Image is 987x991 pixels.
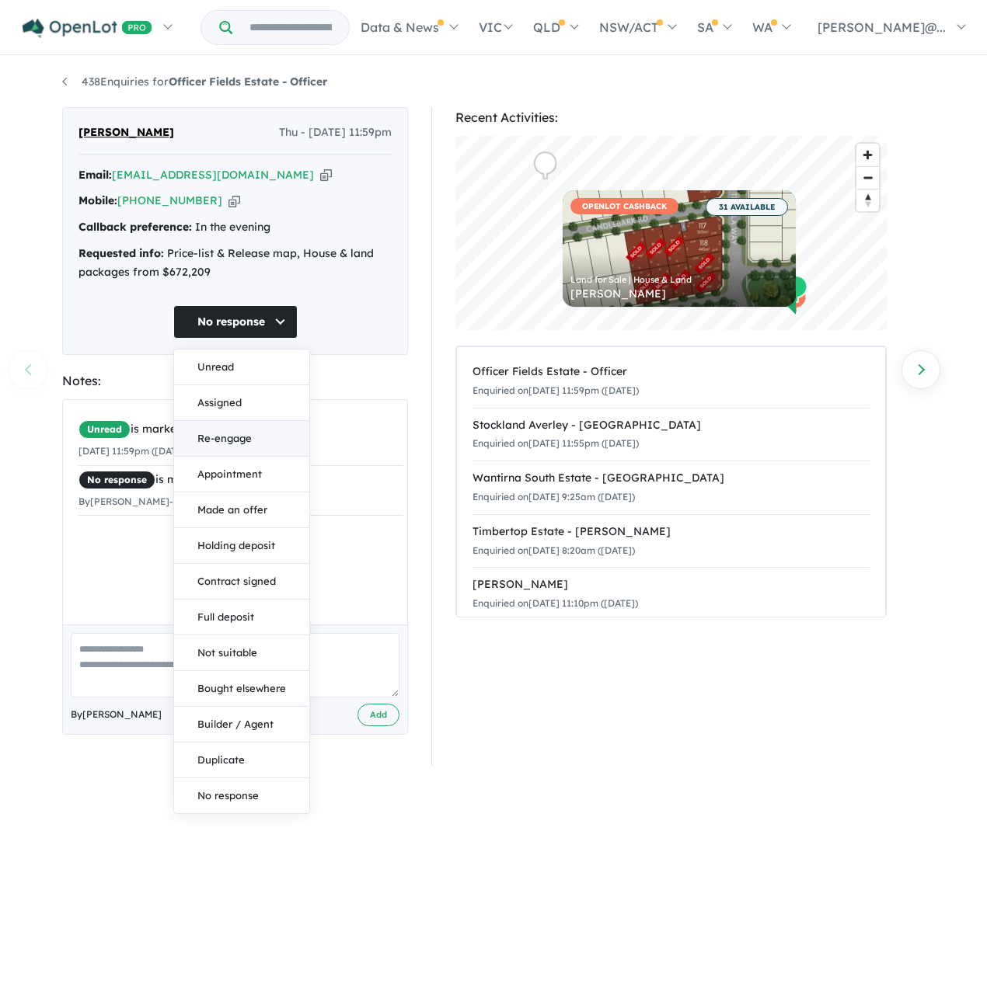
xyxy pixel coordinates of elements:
small: Enquiried on [DATE] 9:25am ([DATE]) [473,491,635,502]
span: 31 AVAILABLE [706,198,788,216]
div: Officer Fields Estate - Officer [473,363,870,381]
span: Reset bearing to north [856,190,879,211]
a: Timbertop Estate - [PERSON_NAME]Enquiried on[DATE] 8:20am ([DATE]) [473,514,870,569]
span: Thu - [DATE] 11:59pm [279,123,392,142]
a: 438Enquiries forOfficer Fields Estate - Officer [62,75,327,89]
small: Enquiried on [DATE] 11:10pm ([DATE]) [473,597,638,609]
button: Full deposit [174,600,309,635]
small: By [PERSON_NAME] - [DATE] 1:11pm ([DATE]) [78,495,277,507]
div: Land for Sale | House & Land [570,276,788,284]
button: Duplicate [174,742,309,778]
button: No response [174,778,309,813]
button: Not suitable [174,635,309,671]
div: Recent Activities: [455,107,887,128]
a: Wantirna South Estate - [GEOGRAPHIC_DATA]Enquiried on[DATE] 9:25am ([DATE]) [473,461,870,515]
span: By [PERSON_NAME] [71,707,162,722]
div: Wantirna South Estate - [GEOGRAPHIC_DATA] [473,469,870,488]
button: Unread [174,349,309,385]
button: Copy [320,167,332,183]
button: Bought elsewhere [174,671,309,707]
small: [DATE] 11:59pm ([DATE]) [78,445,189,457]
small: Enquiried on [DATE] 8:20am ([DATE]) [473,544,635,556]
span: [PERSON_NAME]@... [818,19,946,35]
span: Zoom out [856,167,879,189]
div: Map marker [785,275,808,304]
div: [PERSON_NAME] [473,575,870,594]
div: In the evening [78,218,392,237]
strong: Email: [78,168,112,182]
img: Openlot PRO Logo White [23,19,152,38]
button: Reset bearing to north [856,189,879,211]
div: Notes: [62,370,408,391]
div: is marked. [78,420,403,439]
button: Re-engage [174,421,309,457]
div: Map marker [534,151,557,180]
a: [PERSON_NAME]Enquiried on[DATE] 11:10pm ([DATE]) [473,567,870,621]
button: Holding deposit [174,528,309,564]
a: Officer Fields Estate - OfficerEnquiried on[DATE] 11:59pm ([DATE]) [473,355,870,409]
span: Unread [78,420,131,439]
div: Stockland Averley - [GEOGRAPHIC_DATA] [473,416,870,435]
div: Timbertop Estate - [PERSON_NAME] [473,523,870,541]
input: Try estate name, suburb, builder or developer [235,11,346,44]
button: Made an offer [174,492,309,528]
strong: Requested info: [78,246,164,260]
strong: Mobile: [78,193,117,207]
button: Add [357,704,399,726]
span: OPENLOT CASHBACK [570,198,678,214]
button: Assigned [174,385,309,421]
div: No response [173,349,310,814]
button: Builder / Agent [174,707,309,742]
div: Price-list & Release map, House & land packages from $672,209 [78,245,392,282]
a: [EMAIL_ADDRESS][DOMAIN_NAME] [112,168,314,182]
a: [PHONE_NUMBER] [117,193,222,207]
div: is marked. [78,471,403,489]
nav: breadcrumb [62,73,925,92]
button: Copy [228,193,240,209]
button: Zoom out [856,166,879,189]
small: Enquiried on [DATE] 11:59pm ([DATE]) [473,384,639,396]
button: Zoom in [856,144,879,166]
a: Stockland Averley - [GEOGRAPHIC_DATA]Enquiried on[DATE] 11:55pm ([DATE]) [473,408,870,462]
canvas: Map [455,136,887,330]
span: [PERSON_NAME] [78,123,174,142]
button: Contract signed [174,564,309,600]
strong: Callback preference: [78,220,192,234]
a: OPENLOT CASHBACK 31 AVAILABLE Land for Sale | House & Land [PERSON_NAME] [563,190,796,307]
button: Appointment [174,457,309,492]
div: [PERSON_NAME] [570,288,788,299]
small: Enquiried on [DATE] 11:55pm ([DATE]) [473,437,639,449]
span: No response [78,471,155,489]
strong: Officer Fields Estate - Officer [169,75,327,89]
button: No response [173,305,298,339]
